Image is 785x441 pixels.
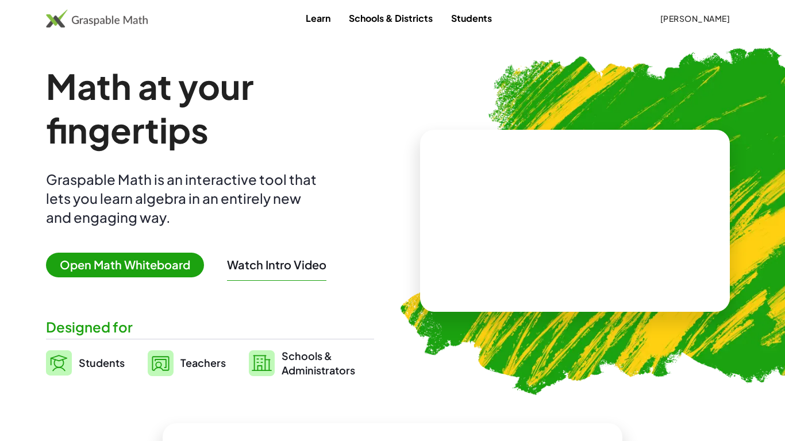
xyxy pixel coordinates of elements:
a: Teachers [148,349,226,377]
a: Learn [297,7,340,29]
span: Open Math Whiteboard [46,253,204,277]
button: Watch Intro Video [227,257,326,272]
button: [PERSON_NAME] [651,8,739,29]
span: Schools & Administrators [282,349,355,377]
div: Graspable Math is an interactive tool that lets you learn algebra in an entirely new and engaging... [46,170,322,227]
span: Students [79,356,125,369]
a: Students [46,349,125,377]
a: Students [442,7,501,29]
img: svg%3e [249,350,275,376]
a: Schools &Administrators [249,349,355,377]
video: What is this? This is dynamic math notation. Dynamic math notation plays a central role in how Gr... [489,178,661,264]
a: Open Math Whiteboard [46,260,213,272]
img: svg%3e [46,350,72,376]
div: Designed for [46,318,374,336]
a: Schools & Districts [340,7,442,29]
img: svg%3e [148,350,174,376]
span: [PERSON_NAME] [660,13,730,24]
h1: Math at your fingertips [46,64,374,152]
span: Teachers [180,356,226,369]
